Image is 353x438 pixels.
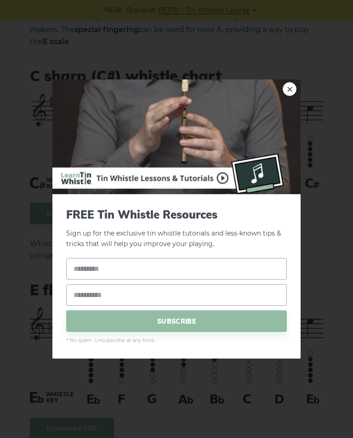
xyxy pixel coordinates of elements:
[52,79,301,194] img: Tin Whistle Buying Guide Preview
[66,310,287,332] span: SUBSCRIBE
[283,82,296,96] a: ×
[66,208,287,249] p: Sign up for the exclusive tin whistle tutorials and less-known tips & tricks that will help you i...
[66,208,287,221] span: FREE Tin Whistle Resources
[66,337,287,345] span: * No spam. Unsubscribe at any time.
